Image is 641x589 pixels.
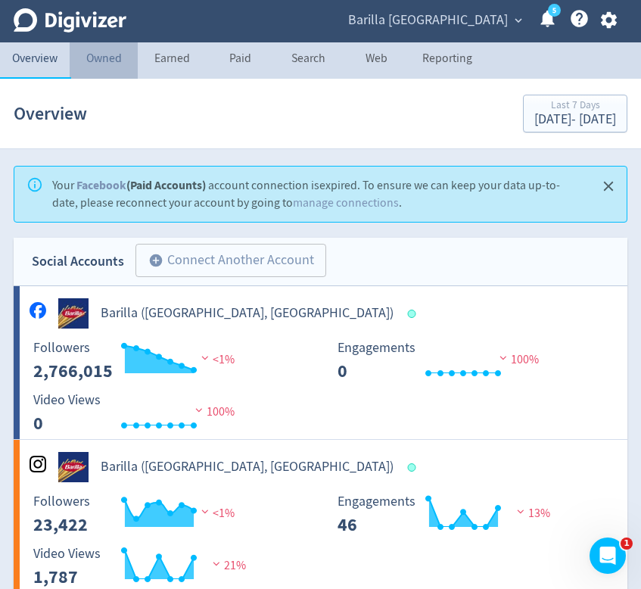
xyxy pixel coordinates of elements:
[512,14,525,27] span: expand_more
[198,506,213,517] img: negative-performance.svg
[342,42,410,79] a: Web
[58,452,89,482] img: Barilla (AU, NZ) undefined
[621,538,633,550] span: 1
[26,393,253,433] svg: Video Views 0
[14,286,627,439] a: Barilla (AU, NZ) undefinedBarilla ([GEOGRAPHIC_DATA], [GEOGRAPHIC_DATA]) Followers --- Followers ...
[209,558,224,569] img: negative-performance.svg
[191,404,207,416] img: negative-performance.svg
[330,341,557,381] svg: Engagements 0
[101,304,394,323] h5: Barilla ([GEOGRAPHIC_DATA], [GEOGRAPHIC_DATA])
[590,538,626,574] iframe: Intercom live chat
[534,113,616,126] div: [DATE] - [DATE]
[523,95,627,132] button: Last 7 Days[DATE]- [DATE]
[534,100,616,113] div: Last 7 Days
[513,506,528,517] img: negative-performance.svg
[52,171,584,217] div: Your account connection is expired . To ensure we can keep your data up-to-date, please reconnect...
[548,4,561,17] a: 5
[26,494,253,534] svg: Followers ---
[138,42,206,79] a: Earned
[58,298,89,329] img: Barilla (AU, NZ) undefined
[14,89,87,138] h1: Overview
[209,558,246,573] span: 21%
[198,352,213,363] img: negative-performance.svg
[408,310,421,318] span: Data last synced: 1 Oct 2025, 7:01am (AEST)
[76,177,206,193] strong: (Paid Accounts)
[198,352,235,367] span: <1%
[198,506,235,521] span: <1%
[70,42,138,79] a: Owned
[148,253,163,268] span: add_circle
[496,352,511,363] img: negative-performance.svg
[76,177,126,193] a: Facebook
[26,547,253,587] svg: Video Views 1,787
[32,251,124,273] div: Social Accounts
[293,195,399,210] a: manage connections
[124,246,326,277] a: Connect Another Account
[191,404,235,419] span: 100%
[408,463,421,472] span: Data last synced: 1 Oct 2025, 7:01am (AEST)
[274,42,342,79] a: Search
[496,352,539,367] span: 100%
[101,458,394,476] h5: Barilla ([GEOGRAPHIC_DATA], [GEOGRAPHIC_DATA])
[513,506,550,521] span: 13%
[26,341,253,381] svg: Followers ---
[552,5,556,16] text: 5
[348,8,508,33] span: Barilla [GEOGRAPHIC_DATA]
[330,494,557,534] svg: Engagements 46
[135,244,326,277] button: Connect Another Account
[596,174,621,199] button: Close
[410,42,484,79] a: Reporting
[206,42,274,79] a: Paid
[343,8,526,33] button: Barilla [GEOGRAPHIC_DATA]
